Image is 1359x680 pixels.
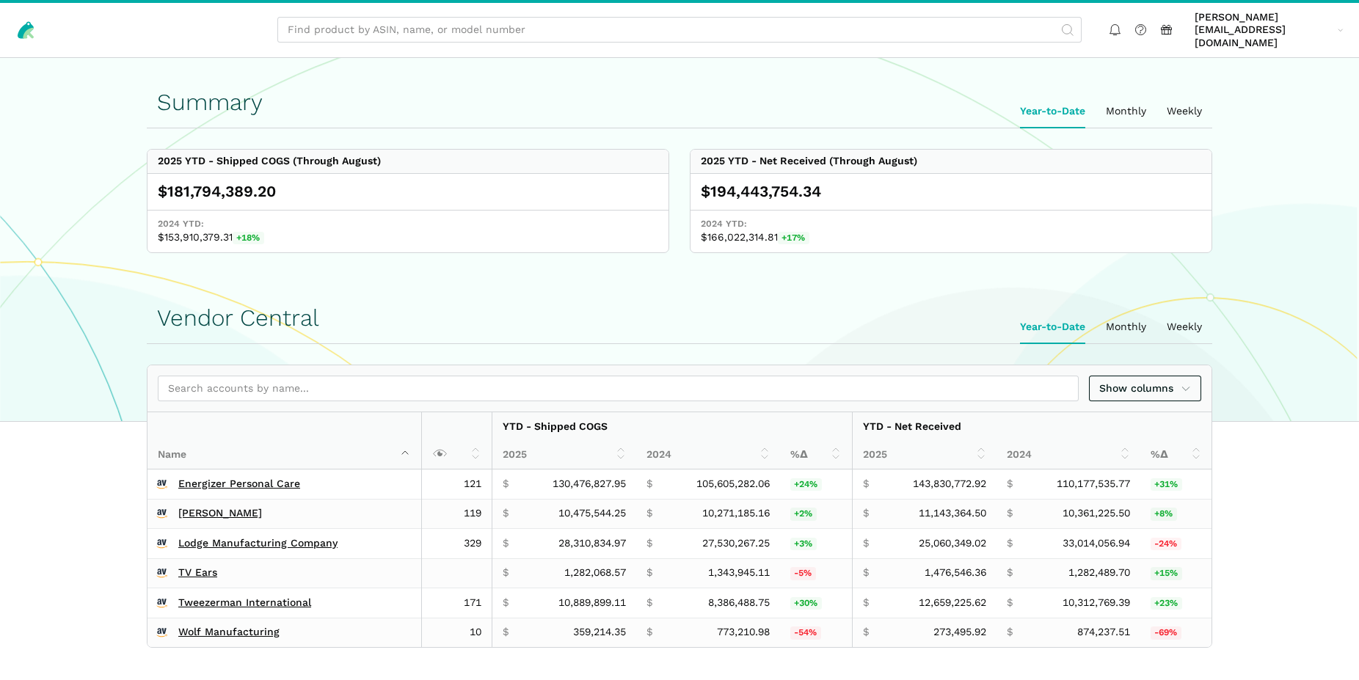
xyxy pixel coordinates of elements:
[492,441,636,469] th: 2025: activate to sort column ascending
[277,17,1082,43] input: Find product by ASIN, name, or model number
[157,305,1202,331] h1: Vendor Central
[553,478,626,491] span: 130,476,827.95
[636,441,780,469] th: 2024: activate to sort column ascending
[1156,310,1212,344] ui-tab: Weekly
[790,597,822,610] span: +30%
[1140,469,1212,499] td: 30.54%
[863,566,869,580] span: $
[1063,507,1130,520] span: 10,361,225.50
[233,232,264,245] span: +18%
[863,478,869,491] span: $
[646,566,652,580] span: $
[701,218,1201,231] span: 2024 YTD:
[421,618,492,647] td: 10
[1151,508,1177,521] span: +8%
[1089,376,1202,401] a: Show columns
[646,537,652,550] span: $
[913,478,986,491] span: 143,830,772.92
[157,89,1202,115] h1: Summary
[178,537,338,550] a: Lodge Manufacturing Company
[780,529,852,559] td: 2.84%
[1151,538,1181,551] span: -24%
[1140,588,1212,618] td: 22.75%
[919,507,986,520] span: 11,143,364.50
[1068,566,1130,580] span: 1,282,489.70
[147,412,421,469] th: Name : activate to sort column descending
[780,588,852,618] td: 29.85%
[421,469,492,499] td: 121
[1057,478,1130,491] span: 110,177,535.77
[1010,95,1096,128] ui-tab: Year-to-Date
[178,596,311,610] a: Tweezerman International
[1077,626,1130,639] span: 874,237.51
[1140,558,1212,588] td: 15.13%
[178,478,300,491] a: Energizer Personal Care
[790,538,817,551] span: +3%
[1151,478,1182,491] span: +31%
[158,376,1079,401] input: Search accounts by name...
[503,566,509,580] span: $
[1007,478,1013,491] span: $
[702,537,770,550] span: 27,530,267.25
[778,232,809,245] span: +17%
[701,181,1201,202] div: $194,443,754.34
[564,566,626,580] span: 1,282,068.57
[421,412,492,469] th: : activate to sort column ascending
[708,566,770,580] span: 1,343,945.11
[863,626,869,639] span: $
[558,537,626,550] span: 28,310,834.97
[780,441,852,469] th: %Δ: activate to sort column ascending
[421,588,492,618] td: 171
[790,478,822,491] span: +24%
[863,537,869,550] span: $
[421,499,492,529] td: 119
[919,537,986,550] span: 25,060,349.02
[997,441,1140,469] th: 2024: activate to sort column ascending
[790,626,821,640] span: -54%
[1096,310,1156,344] ui-tab: Monthly
[178,566,217,580] a: TV Ears
[573,626,626,639] span: 359,214.35
[421,529,492,559] td: 329
[558,596,626,610] span: 10,889,899.11
[780,499,852,529] td: 1.99%
[1151,597,1182,610] span: +23%
[558,507,626,520] span: 10,475,544.25
[1099,381,1192,396] span: Show columns
[780,618,852,647] td: -53.54%
[1151,567,1182,580] span: +15%
[708,596,770,610] span: 8,386,488.75
[158,231,658,245] span: $153,910,379.31
[1007,626,1013,639] span: $
[503,596,509,610] span: $
[1140,618,1212,647] td: -68.72%
[863,420,961,432] strong: YTD - Net Received
[158,181,658,202] div: $181,794,389.20
[1156,95,1212,128] ui-tab: Weekly
[503,420,608,432] strong: YTD - Shipped COGS
[1189,8,1349,52] a: [PERSON_NAME][EMAIL_ADDRESS][DOMAIN_NAME]
[646,507,652,520] span: $
[503,507,509,520] span: $
[646,596,652,610] span: $
[780,558,852,588] td: -4.60%
[1195,11,1333,50] span: [PERSON_NAME][EMAIL_ADDRESS][DOMAIN_NAME]
[863,507,869,520] span: $
[852,441,997,469] th: 2025: activate to sort column ascending
[1151,626,1181,640] span: -69%
[780,469,852,499] td: 23.55%
[702,507,770,520] span: 10,271,185.16
[717,626,770,639] span: 773,210.98
[1007,596,1013,610] span: $
[1007,537,1013,550] span: $
[1010,310,1096,344] ui-tab: Year-to-Date
[701,155,917,168] div: 2025 YTD - Net Received (Through August)
[178,507,262,520] a: [PERSON_NAME]
[503,537,509,550] span: $
[863,596,869,610] span: $
[919,596,986,610] span: 12,659,225.62
[790,508,817,521] span: +2%
[1140,499,1212,529] td: 7.55%
[178,626,280,639] a: Wolf Manufacturing
[646,478,652,491] span: $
